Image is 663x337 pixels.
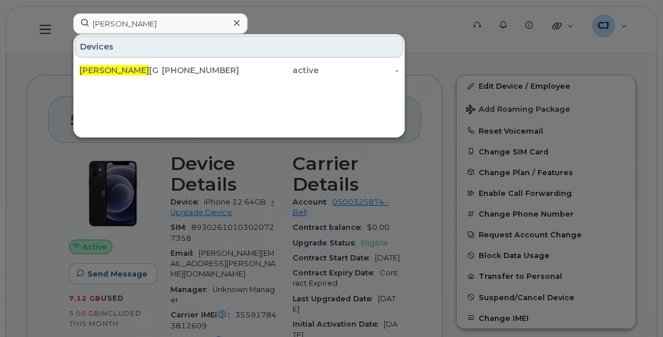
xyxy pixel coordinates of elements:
[319,65,398,76] div: -
[75,36,403,58] div: Devices
[159,65,238,76] div: [PHONE_NUMBER]
[79,65,149,75] span: [PERSON_NAME]
[73,13,248,34] input: Find something...
[75,60,403,81] a: [PERSON_NAME][GEOGRAPHIC_DATA][PHONE_NUMBER]active-
[239,65,319,76] div: active
[79,65,159,76] div: [GEOGRAPHIC_DATA]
